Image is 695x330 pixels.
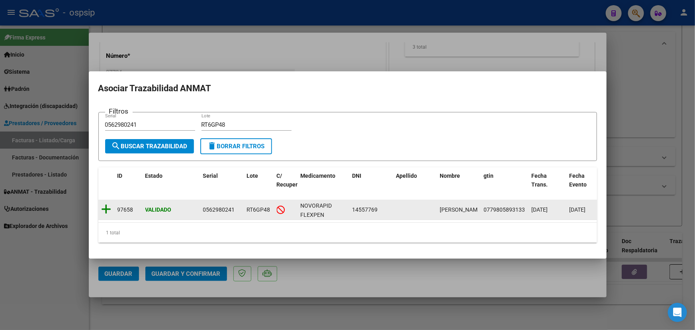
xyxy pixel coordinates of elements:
span: Fecha Trans. [532,173,548,188]
datatable-header-cell: C/ Recupero [274,167,298,202]
strong: Validado [145,206,172,213]
span: NOVORAPID FLEXPEN [301,202,332,218]
span: Borrar Filtros [208,143,265,150]
span: Fecha Evento [570,173,587,188]
span: Lote [247,173,258,179]
span: DNI [352,173,362,179]
span: ID [117,173,123,179]
datatable-header-cell: Nombre [437,167,481,202]
span: Buscar Trazabilidad [112,143,188,150]
datatable-header-cell: Medicamento [298,167,349,202]
span: gtin [484,173,494,179]
datatable-header-cell: Apellido [393,167,437,202]
button: Buscar Trazabilidad [105,139,194,153]
datatable-header-cell: Estado [142,167,200,202]
div: 1 total [98,223,597,243]
span: RT6GP48 [247,206,270,213]
span: Nombre [440,173,460,179]
mat-icon: search [112,141,121,151]
span: Serial [203,173,218,179]
datatable-header-cell: ID [114,167,142,202]
span: Medicamento [301,173,336,179]
datatable-header-cell: Fecha Trans. [529,167,566,202]
span: BACIGALUPO EDGARDO CLAUDIO [440,206,483,213]
span: 14557769 [352,206,378,213]
datatable-header-cell: gtin [481,167,529,202]
datatable-header-cell: Lote [244,167,274,202]
datatable-header-cell: Serial [200,167,244,202]
h3: Filtros [105,106,133,116]
span: C/ Recupero [277,173,301,188]
span: [DATE] [532,206,548,213]
span: Estado [145,173,163,179]
span: 97658 [117,206,133,213]
h2: Asociar Trazabilidad ANMAT [98,81,597,96]
span: 0562980241 [203,206,235,213]
button: Borrar Filtros [200,138,272,154]
span: 07798058931331 [484,206,529,213]
datatable-header-cell: DNI [349,167,393,202]
span: Apellido [396,173,417,179]
div: Open Intercom Messenger [668,303,687,322]
datatable-header-cell: Fecha Evento [566,167,604,202]
mat-icon: delete [208,141,217,151]
span: [DATE] [570,206,586,213]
